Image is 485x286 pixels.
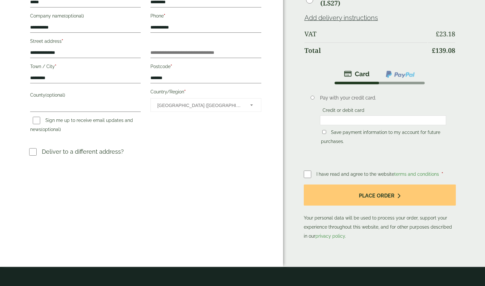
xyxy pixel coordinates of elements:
[30,37,141,48] label: Street address
[394,172,439,177] a: terms and conditions
[45,92,65,98] span: (optional)
[344,70,370,78] img: stripe.png
[62,39,63,44] abbr: required
[436,30,439,38] span: £
[150,62,261,73] label: Postcode
[55,64,56,69] abbr: required
[315,233,345,239] a: privacy policy
[150,98,261,112] span: Country/Region
[385,70,415,78] img: ppcp-gateway.png
[30,62,141,73] label: Town / City
[322,117,444,123] iframe: Secure card payment input frame
[41,127,61,132] span: (optional)
[316,172,440,177] span: I have read and agree to the website
[150,87,261,98] label: Country/Region
[42,147,124,156] p: Deliver to a different address?
[304,185,456,206] button: Place order
[184,89,186,94] abbr: required
[304,42,428,58] th: Total
[442,172,443,177] abbr: required
[304,14,378,22] a: Add delivery instructions
[171,64,172,69] abbr: required
[432,46,455,55] bdi: 139.08
[304,185,456,241] p: Your personal data will be used to process your order, support your experience throughout this we...
[320,108,367,115] label: Credit or debit card
[30,11,141,22] label: Company name
[33,117,40,124] input: Sign me up to receive email updates and news(optional)
[30,118,133,134] label: Sign me up to receive email updates and news
[432,46,435,55] span: £
[304,26,428,42] th: VAT
[436,30,455,38] bdi: 23.18
[321,130,440,146] label: Save payment information to my account for future purchases.
[30,90,141,101] label: County
[320,94,446,101] p: Pay with your credit card.
[157,99,241,112] span: United Kingdom (UK)
[150,11,261,22] label: Phone
[164,13,165,18] abbr: required
[64,13,84,18] span: (optional)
